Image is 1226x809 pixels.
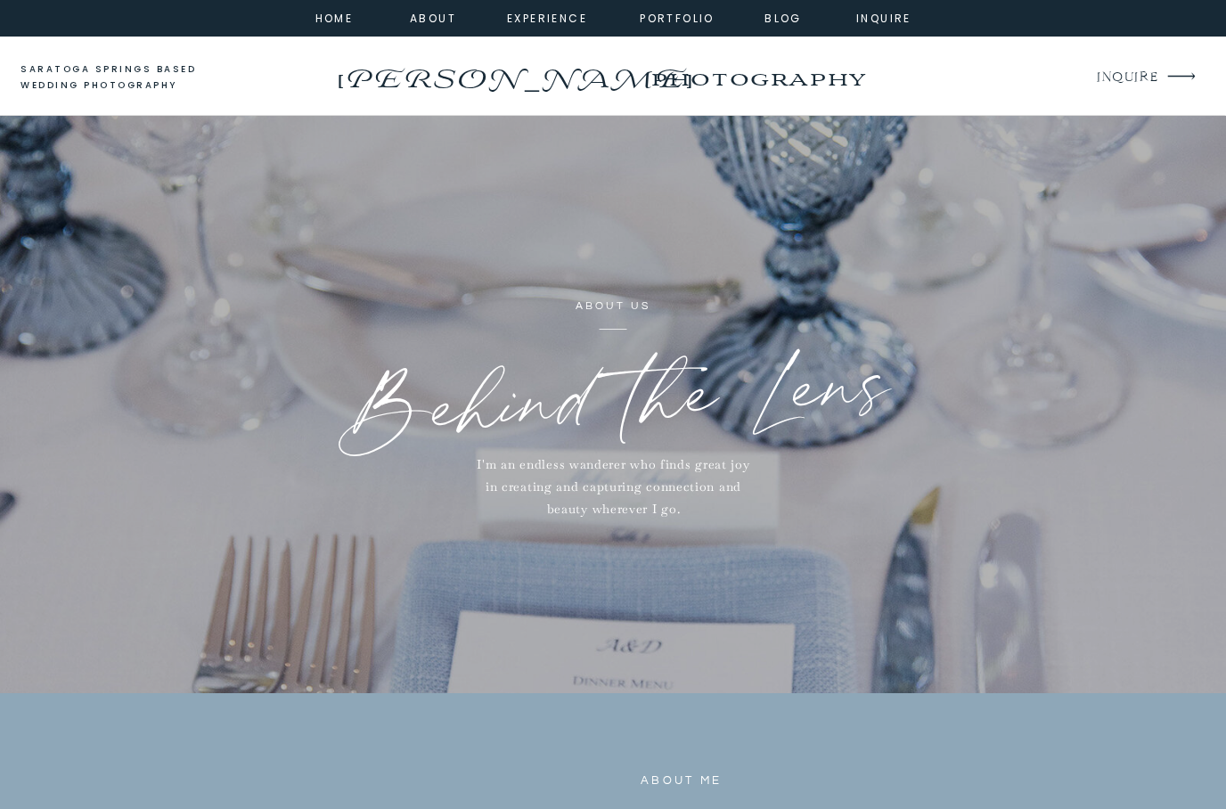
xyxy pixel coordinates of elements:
a: home [310,9,358,25]
a: experience [507,9,579,25]
a: photography [616,53,900,102]
a: portfolio [639,9,715,25]
a: [PERSON_NAME] [332,58,695,86]
a: inquire [852,9,916,25]
a: saratoga springs based wedding photography [20,61,230,94]
a: INQUIRE [1097,66,1157,90]
h3: Behind the Lens [276,328,951,478]
p: about me [641,771,761,792]
a: Blog [751,9,815,25]
h2: ABOUT US [468,297,758,317]
a: about [410,9,450,25]
p: I'm an endless wanderer who finds great joy in creating and capturing connection and beauty where... [476,454,751,512]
